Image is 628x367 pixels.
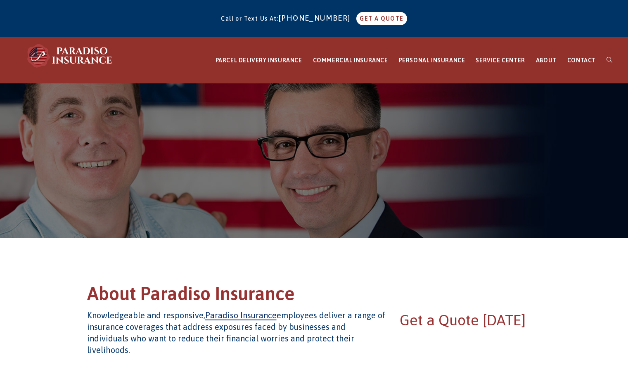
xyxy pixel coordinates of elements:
[279,14,355,22] a: [PHONE_NUMBER]
[562,38,601,83] a: CONTACT
[470,38,530,83] a: SERVICE CENTER
[399,57,465,64] span: PERSONAL INSURANCE
[476,57,525,64] span: SERVICE CENTER
[567,57,596,64] span: CONTACT
[308,38,393,83] a: COMMERCIAL INSURANCE
[87,282,541,310] h1: About Paradiso Insurance
[25,43,116,68] img: Paradiso Insurance
[205,310,277,320] a: Paradiso Insurance
[393,38,471,83] a: PERSONAL INSURANCE
[536,57,557,64] span: ABOUT
[313,57,388,64] span: COMMERCIAL INSURANCE
[87,310,386,356] h4: Knowledgeable and responsive, employees deliver a range of insurance coverages that address expos...
[531,38,562,83] a: ABOUT
[221,15,279,22] span: Call or Text Us At:
[356,12,407,25] a: GET A QUOTE
[216,57,302,64] span: PARCEL DELIVERY INSURANCE
[400,310,541,330] h2: Get a Quote [DATE]
[210,38,308,83] a: PARCEL DELIVERY INSURANCE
